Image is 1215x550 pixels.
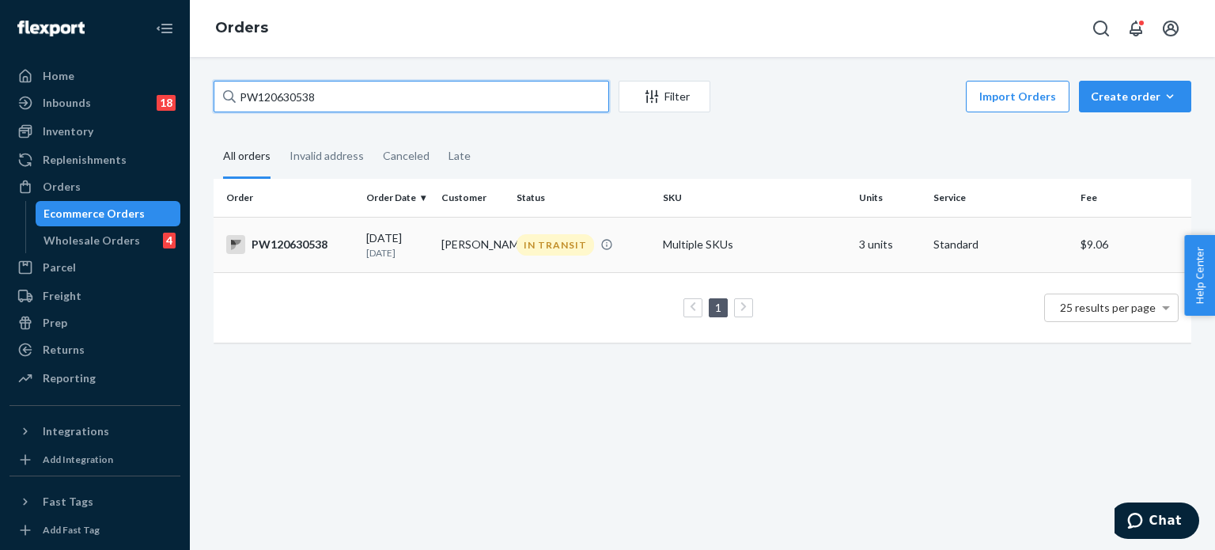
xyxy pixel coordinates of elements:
[17,21,85,36] img: Flexport logo
[223,135,271,179] div: All orders
[1120,13,1152,44] button: Open notifications
[9,419,180,444] button: Integrations
[927,179,1073,217] th: Service
[214,179,360,217] th: Order
[215,19,268,36] a: Orders
[43,342,85,358] div: Returns
[290,135,364,176] div: Invalid address
[449,135,471,176] div: Late
[517,234,594,256] div: IN TRANSIT
[9,174,180,199] a: Orders
[44,206,145,222] div: Ecommerce Orders
[1074,217,1191,272] td: $9.06
[9,255,180,280] a: Parcel
[43,68,74,84] div: Home
[1074,179,1191,217] th: Fee
[441,191,504,204] div: Customer
[226,235,354,254] div: PW120630538
[1155,13,1187,44] button: Open account menu
[163,233,176,248] div: 4
[966,81,1069,112] button: Import Orders
[214,81,609,112] input: Search orders
[360,179,435,217] th: Order Date
[1060,301,1156,314] span: 25 results per page
[383,135,430,176] div: Canceled
[9,63,180,89] a: Home
[9,337,180,362] a: Returns
[43,523,100,537] div: Add Fast Tag
[1115,503,1199,542] iframe: Opens a widget where you can chat to one of our agents
[157,95,176,111] div: 18
[366,246,429,260] p: [DATE]
[712,301,725,314] a: Page 1 is your current page
[657,217,852,272] td: Multiple SKUs
[657,179,852,217] th: SKU
[9,119,180,144] a: Inventory
[43,494,93,510] div: Fast Tags
[435,217,510,272] td: [PERSON_NAME]
[9,521,180,540] a: Add Fast Tag
[9,283,180,309] a: Freight
[1079,81,1191,112] button: Create order
[9,310,180,336] a: Prep
[619,89,710,104] div: Filter
[36,201,181,226] a: Ecommerce Orders
[43,260,76,275] div: Parcel
[9,450,180,469] a: Add Integration
[933,237,1067,252] p: Standard
[43,423,109,439] div: Integrations
[149,13,180,44] button: Close Navigation
[1091,89,1179,104] div: Create order
[853,217,928,272] td: 3 units
[43,453,113,466] div: Add Integration
[9,90,180,116] a: Inbounds18
[510,179,657,217] th: Status
[43,95,91,111] div: Inbounds
[43,179,81,195] div: Orders
[9,366,180,391] a: Reporting
[366,230,429,260] div: [DATE]
[43,315,67,331] div: Prep
[619,81,710,112] button: Filter
[44,233,140,248] div: Wholesale Orders
[43,288,81,304] div: Freight
[1085,13,1117,44] button: Open Search Box
[9,147,180,173] a: Replenishments
[202,6,281,51] ol: breadcrumbs
[9,489,180,514] button: Fast Tags
[43,370,96,386] div: Reporting
[43,123,93,139] div: Inventory
[853,179,928,217] th: Units
[36,228,181,253] a: Wholesale Orders4
[1184,235,1215,316] button: Help Center
[43,152,127,168] div: Replenishments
